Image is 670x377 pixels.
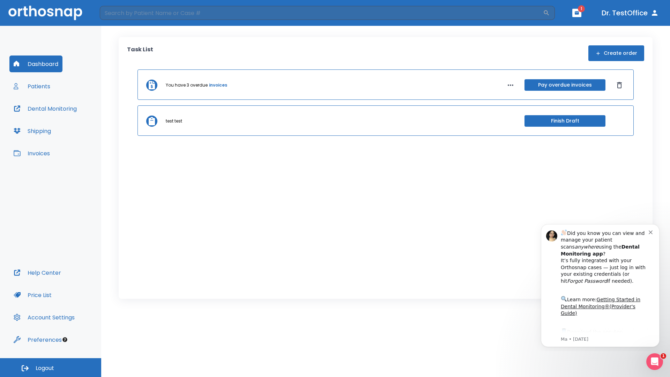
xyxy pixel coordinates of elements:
[9,331,66,348] button: Preferences
[599,7,662,19] button: Dr. TestOffice
[661,353,666,359] span: 1
[9,100,81,117] button: Dental Monitoring
[578,5,585,12] span: 1
[8,6,82,20] img: Orthosnap
[30,118,118,125] p: Message from Ma, sent 6w ago
[127,45,153,61] p: Task List
[166,82,208,88] p: You have 3 overdue
[524,115,605,127] button: Finish Draft
[30,110,118,145] div: Download the app: | ​ Let us know if you need help getting started!
[62,337,68,343] div: Tooltip anchor
[524,79,605,91] button: Pay overdue invoices
[9,56,62,72] button: Dashboard
[118,11,124,16] button: Dismiss notification
[9,123,55,139] button: Shipping
[100,6,543,20] input: Search by Patient Name or Case #
[9,309,79,326] button: Account Settings
[166,118,182,124] p: test test
[646,353,663,370] iframe: Intercom live chat
[614,80,625,91] button: Dismiss
[9,145,54,162] button: Invoices
[588,45,644,61] button: Create order
[9,287,56,303] button: Price List
[209,82,227,88] a: invoices
[530,218,670,351] iframe: Intercom notifications message
[9,78,54,95] button: Patients
[36,364,54,372] span: Logout
[30,111,92,124] a: App Store
[9,264,65,281] button: Help Center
